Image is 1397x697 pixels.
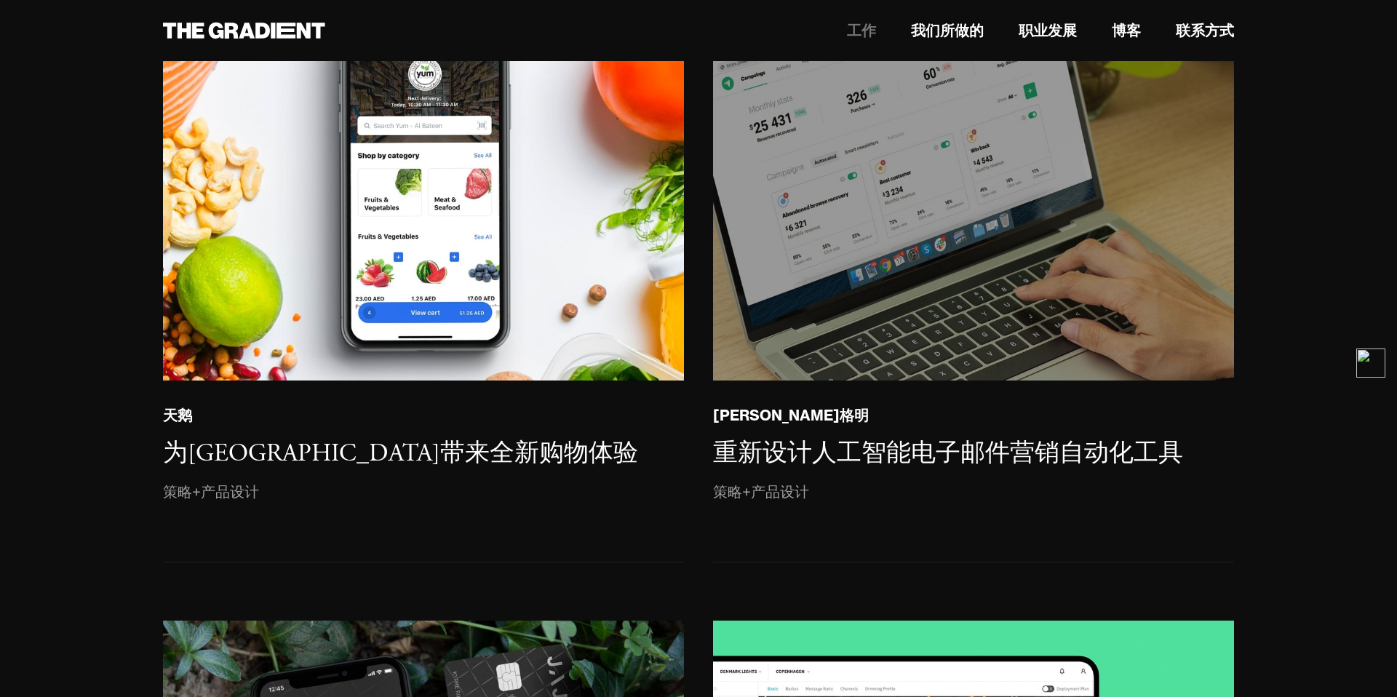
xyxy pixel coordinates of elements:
[1112,21,1141,39] font: 博客
[713,438,1183,469] font: 重新设计人工智能电子邮件营销自动化工具
[1176,20,1234,41] a: 联系方式
[163,438,638,469] font: 为[GEOGRAPHIC_DATA]带来全新购物体验
[1019,20,1077,41] a: 职业发展
[713,482,809,501] font: 策略+产品设计
[847,20,876,41] a: 工作
[847,21,876,39] font: 工作
[713,406,869,424] font: [PERSON_NAME]格明
[163,482,259,501] font: 策略+产品设计
[163,406,192,424] font: 天鹅
[1019,21,1077,39] font: 职业发展
[1112,20,1141,41] a: 博客
[1176,21,1234,39] font: 联系方式
[911,20,984,41] a: 我们所做的
[911,21,984,39] font: 我们所做的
